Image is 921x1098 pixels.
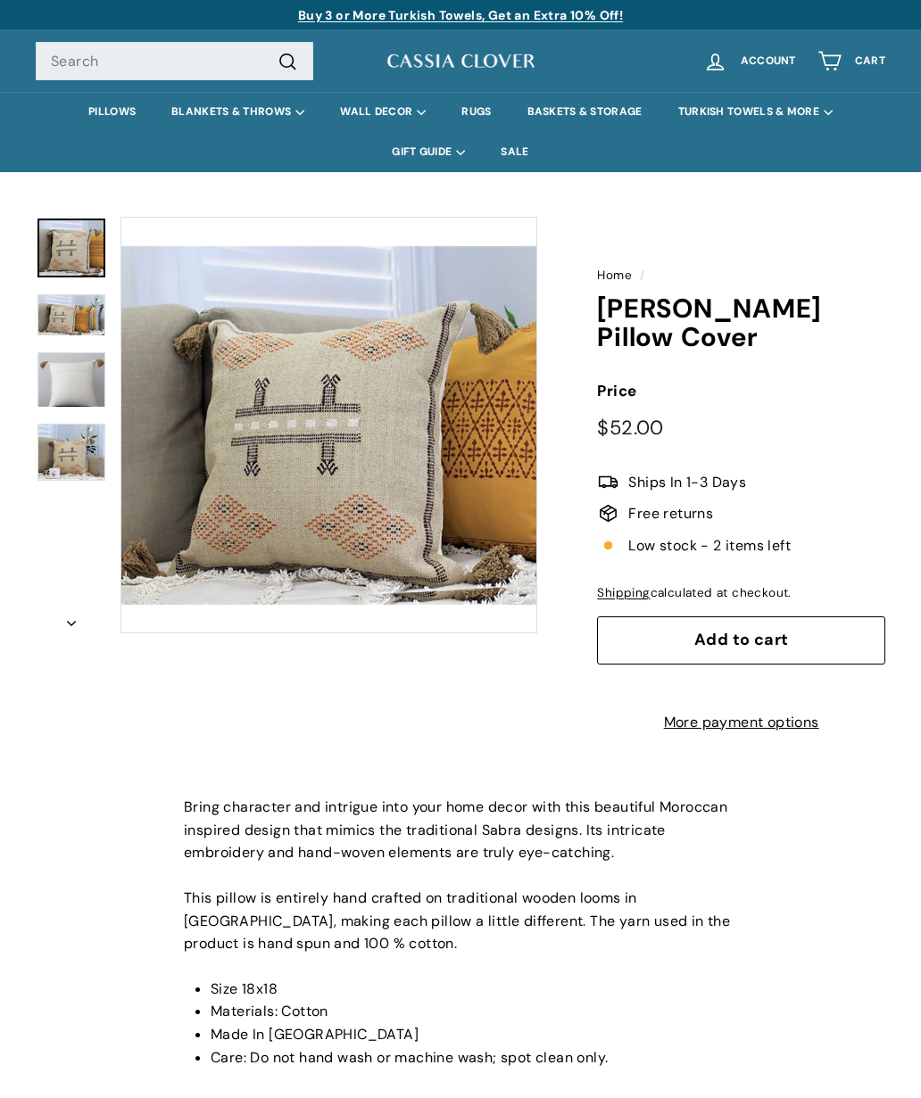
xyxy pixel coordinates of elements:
[597,268,632,283] a: Home
[597,583,885,603] div: calculated at checkout.
[628,534,791,557] span: Low stock - 2 items left
[37,219,105,277] a: Rhett Pillow Cover
[660,92,850,132] summary: TURKISH TOWELS & MORE
[693,35,807,87] a: Account
[628,471,746,494] span: Ships In 1-3 Days
[37,294,105,337] img: Rhett Pillow Cover
[298,7,623,23] a: Buy 3 or More Turkish Towels, Get an Extra 10% Off!
[184,887,737,955] p: This pillow is entirely hand crafted on traditional wooden looms in [GEOGRAPHIC_DATA], making eac...
[322,92,444,132] summary: WALL DECOR
[741,55,796,67] span: Account
[36,602,107,634] button: Next
[483,132,546,172] a: SALE
[211,1000,737,1023] li: Materials: Cotton
[597,585,650,600] a: Shipping
[694,629,789,650] span: Add to cart
[855,55,885,67] span: Cart
[444,92,509,132] a: RUGS
[153,92,322,132] summary: BLANKETS & THROWS
[37,352,105,407] img: Rhett Pillow Cover
[597,415,663,441] span: $52.00
[37,424,105,481] img: Rhett Pillow Cover
[36,42,313,81] input: Search
[211,1046,737,1069] li: Care: Do not hand wash or machine wash; spot clean only.
[211,978,737,1001] li: Size 18x18
[37,294,105,336] a: Rhett Pillow Cover
[211,1023,737,1046] li: Made In [GEOGRAPHIC_DATA]
[374,132,483,172] summary: GIFT GUIDE
[807,35,896,87] a: Cart
[628,502,713,525] span: Free returns
[510,92,660,132] a: BASKETS & STORAGE
[597,711,885,734] a: More payment options
[597,379,885,403] label: Price
[184,796,737,864] p: Bring character and intrigue into your home decor with this beautiful Moroccan inspired design th...
[635,268,649,283] span: /
[597,616,885,665] button: Add to cart
[37,424,105,480] a: Rhett Pillow Cover
[597,294,885,352] h1: [PERSON_NAME] Pillow Cover
[597,266,885,285] nav: breadcrumbs
[71,92,153,132] a: PILLOWS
